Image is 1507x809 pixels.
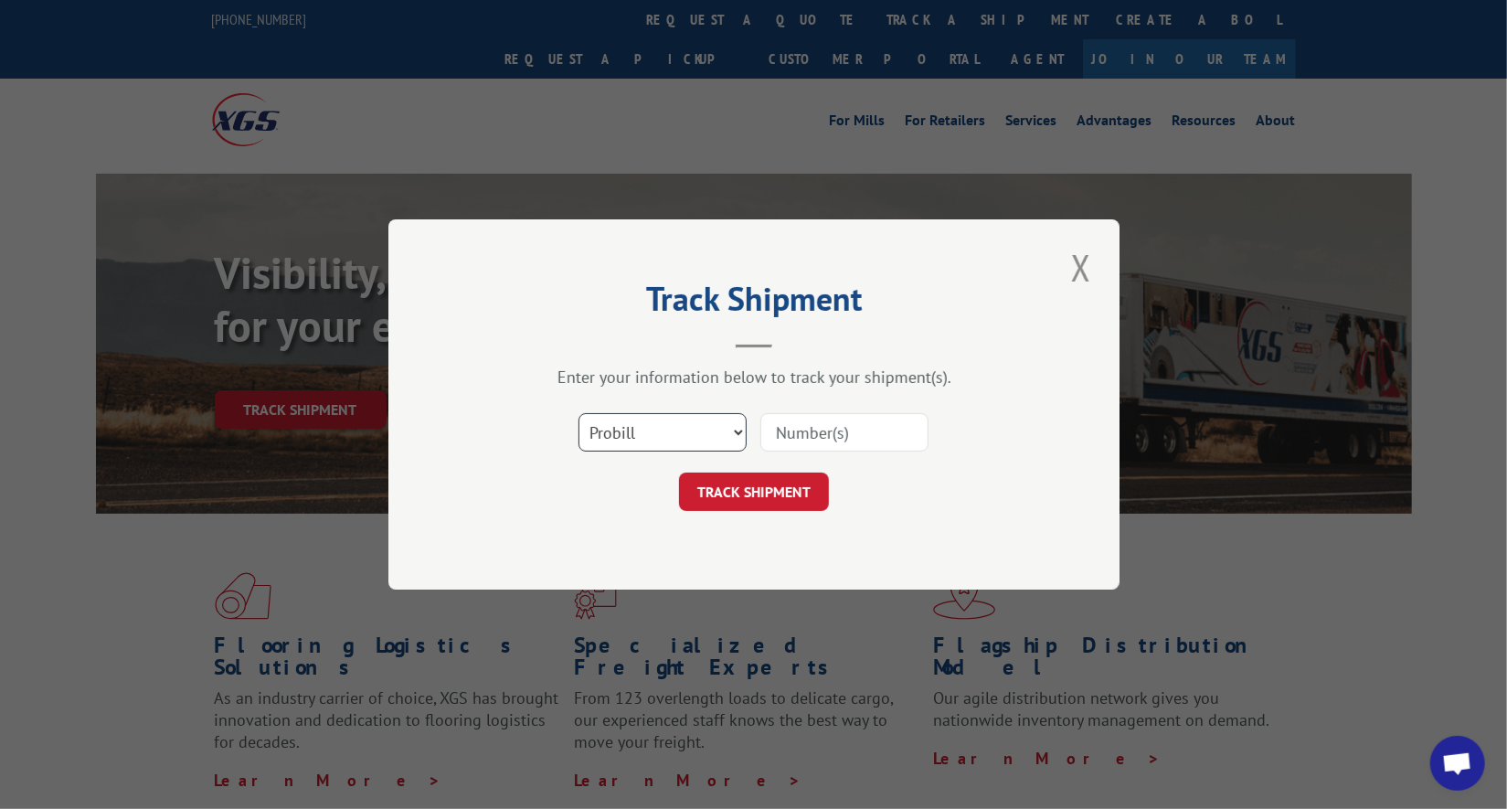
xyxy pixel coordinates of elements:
[480,367,1028,388] div: Enter your information below to track your shipment(s).
[1066,242,1097,293] button: Close modal
[1430,736,1485,791] a: Open chat
[679,473,829,511] button: TRACK SHIPMENT
[480,286,1028,321] h2: Track Shipment
[760,413,929,452] input: Number(s)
